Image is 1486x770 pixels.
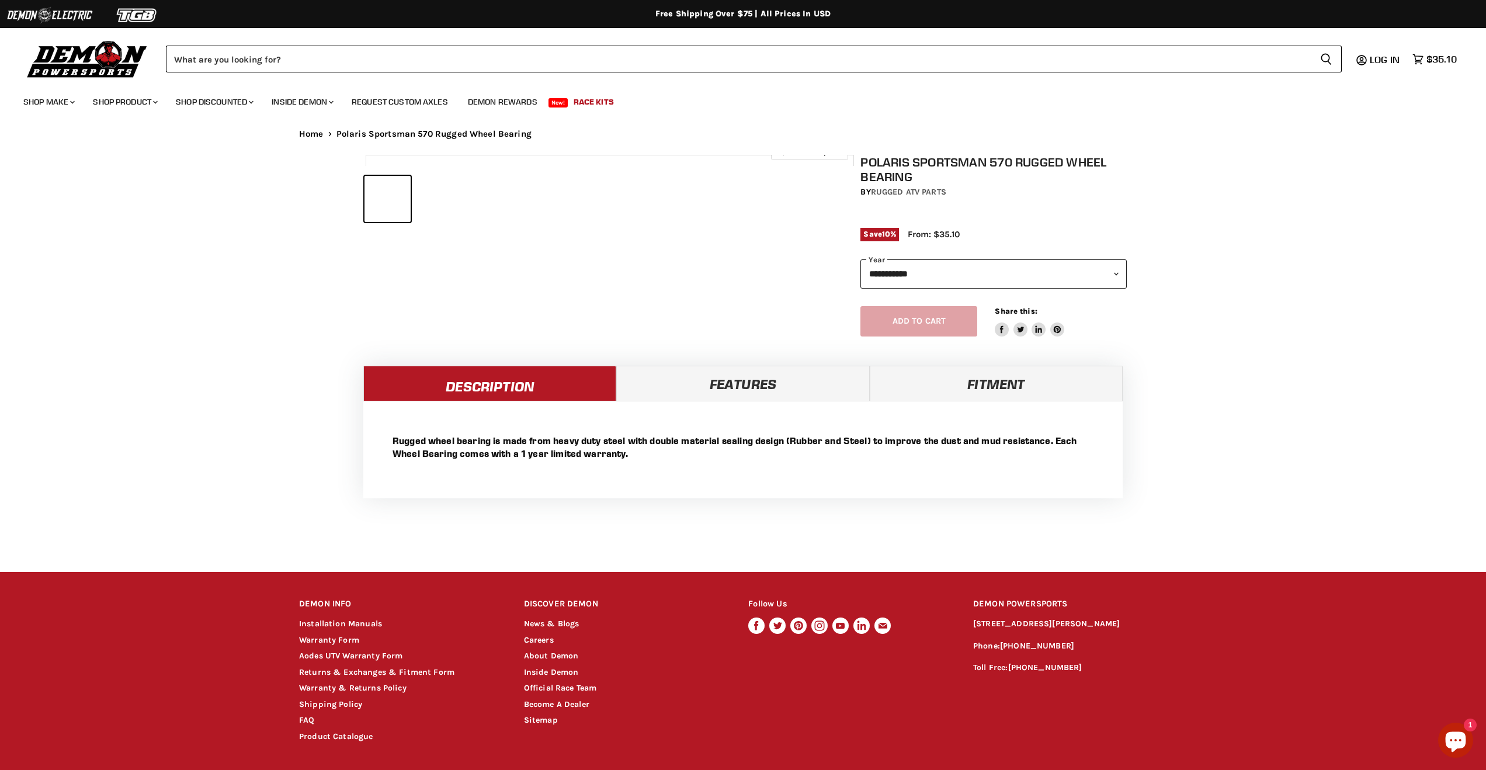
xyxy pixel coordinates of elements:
[1435,723,1477,761] inbox-online-store-chat: Shopify online store chat
[15,85,1454,114] ul: Main menu
[299,683,407,693] a: Warranty & Returns Policy
[524,715,558,725] a: Sitemap
[393,434,1093,460] p: Rugged wheel bearing is made from heavy duty steel with double material sealing design (Rubber an...
[1365,54,1407,65] a: Log in
[1407,51,1463,68] a: $35.10
[93,4,181,26] img: TGB Logo 2
[336,129,532,139] span: Polaris Sportsman 570 Rugged Wheel Bearing
[524,635,554,645] a: Careers
[263,90,341,114] a: Inside Demon
[276,129,1210,139] nav: Breadcrumbs
[343,90,457,114] a: Request Custom Axles
[299,129,324,139] a: Home
[1370,54,1400,65] span: Log in
[166,46,1311,72] input: Search
[973,591,1187,618] h2: DEMON POWERSPORTS
[777,147,842,156] span: Click to expand
[459,90,546,114] a: Demon Rewards
[1008,663,1082,672] a: [PHONE_NUMBER]
[548,98,568,107] span: New!
[860,259,1127,288] select: year
[995,307,1037,315] span: Share this:
[6,4,93,26] img: Demon Electric Logo 2
[524,591,727,618] h2: DISCOVER DEMON
[565,90,623,114] a: Race Kits
[860,228,899,241] span: Save %
[84,90,165,114] a: Shop Product
[616,366,869,401] a: Features
[1311,46,1342,72] button: Search
[973,618,1187,631] p: [STREET_ADDRESS][PERSON_NAME]
[524,683,597,693] a: Official Race Team
[299,635,359,645] a: Warranty Form
[524,651,579,661] a: About Demon
[1426,54,1457,65] span: $35.10
[299,619,382,629] a: Installation Manuals
[299,715,314,725] a: FAQ
[364,176,411,222] button: Polaris Sportsman 570 Rugged Wheel Bearing thumbnail
[973,661,1187,675] p: Toll Free:
[299,591,502,618] h2: DEMON INFO
[860,186,1127,199] div: by
[860,155,1127,184] h1: Polaris Sportsman 570 Rugged Wheel Bearing
[908,229,960,240] span: From: $35.10
[414,176,460,222] button: IMAGE thumbnail
[15,90,82,114] a: Shop Make
[748,591,951,618] h2: Follow Us
[524,619,579,629] a: News & Blogs
[524,667,579,677] a: Inside Demon
[299,699,362,709] a: Shipping Policy
[995,306,1064,337] aside: Share this:
[882,230,890,238] span: 10
[870,366,1123,401] a: Fitment
[299,651,402,661] a: Aodes UTV Warranty Form
[871,187,946,197] a: Rugged ATV Parts
[276,9,1210,19] div: Free Shipping Over $75 | All Prices In USD
[524,699,589,709] a: Become A Dealer
[299,667,454,677] a: Returns & Exchanges & Fitment Form
[23,38,151,79] img: Demon Powersports
[299,731,373,741] a: Product Catalogue
[166,46,1342,72] form: Product
[363,366,616,401] a: Description
[1000,641,1074,651] a: [PHONE_NUMBER]
[973,640,1187,653] p: Phone:
[167,90,261,114] a: Shop Discounted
